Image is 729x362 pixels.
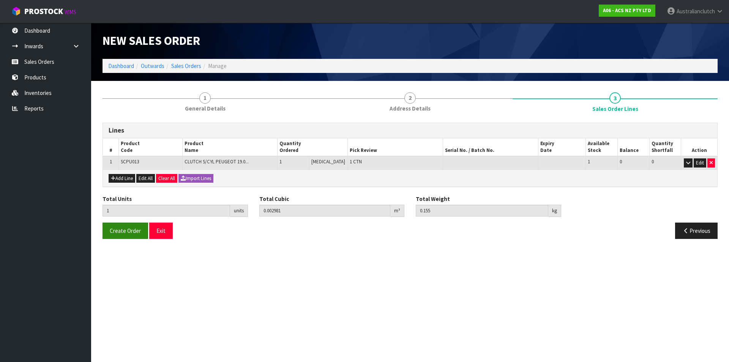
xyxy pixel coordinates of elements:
[443,138,538,156] th: Serial No. / Batch No.
[109,127,712,134] h3: Lines
[548,205,561,217] div: kg
[103,33,200,48] span: New Sales Order
[681,138,717,156] th: Action
[350,158,362,165] span: 1 CTN
[178,174,213,183] button: Import Lines
[618,138,650,156] th: Balance
[208,62,227,70] span: Manage
[185,158,249,165] span: CLUTCH S/CYL PEUGEOT 19.0...
[311,158,345,165] span: [MEDICAL_DATA]
[103,205,230,217] input: Total Units
[156,174,177,183] button: Clear All
[65,8,76,16] small: WMS
[649,138,681,156] th: Quantity Shortfall
[185,104,226,112] span: General Details
[103,195,132,203] label: Total Units
[182,138,278,156] th: Product Name
[416,205,548,217] input: Total Weight
[694,158,706,168] button: Edit
[586,138,618,156] th: Available Stock
[259,205,391,217] input: Total Cubic
[108,62,134,70] a: Dashboard
[592,105,638,113] span: Sales Order Lines
[119,138,182,156] th: Product Code
[11,6,21,16] img: cube-alt.png
[390,104,431,112] span: Address Details
[416,195,450,203] label: Total Weight
[348,138,443,156] th: Pick Review
[603,7,651,14] strong: A06 - ACS NZ PTY LTD
[390,205,404,217] div: m³
[121,158,139,165] span: SCPU013
[677,8,715,15] span: Australianclutch
[620,158,622,165] span: 0
[110,227,141,234] span: Create Order
[279,158,282,165] span: 1
[538,138,586,156] th: Expiry Date
[103,223,148,239] button: Create Order
[609,92,621,104] span: 3
[110,158,112,165] span: 1
[109,174,135,183] button: Add Line
[230,205,248,217] div: units
[171,62,201,70] a: Sales Orders
[149,223,173,239] button: Exit
[588,158,590,165] span: 1
[278,138,348,156] th: Quantity Ordered
[103,138,119,156] th: #
[24,6,63,16] span: ProStock
[404,92,416,104] span: 2
[103,117,718,245] span: Sales Order Lines
[199,92,211,104] span: 1
[136,174,155,183] button: Edit All
[652,158,654,165] span: 0
[259,195,289,203] label: Total Cubic
[141,62,164,70] a: Outwards
[675,223,718,239] button: Previous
